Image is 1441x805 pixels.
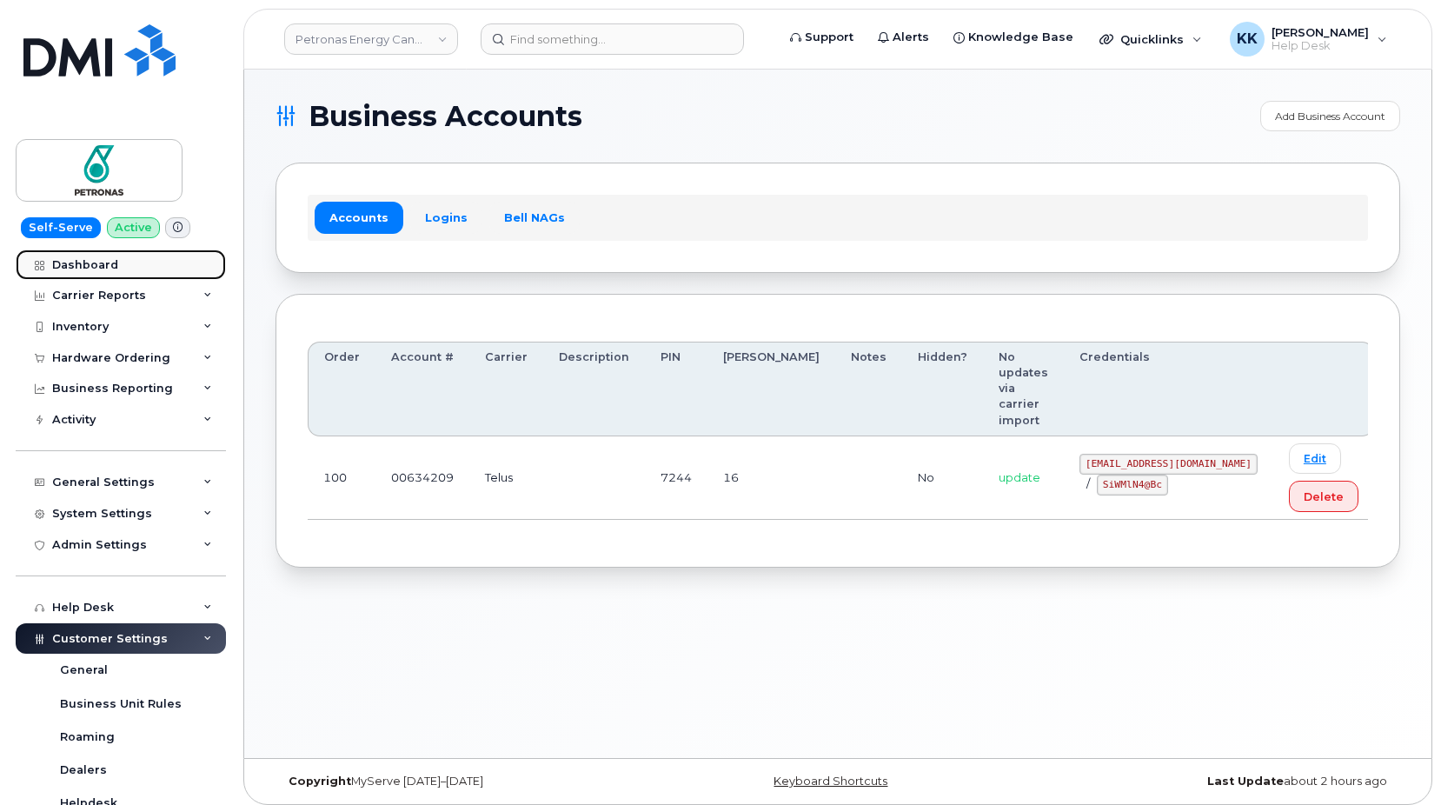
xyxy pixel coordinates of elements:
span: Delete [1304,489,1344,505]
code: [EMAIL_ADDRESS][DOMAIN_NAME] [1079,454,1258,475]
th: PIN [645,342,707,436]
th: Hidden? [902,342,983,436]
a: Edit [1289,443,1341,474]
td: 00634209 [375,436,469,520]
th: No updates via carrier import [983,342,1064,436]
a: Accounts [315,202,403,233]
span: / [1086,476,1090,490]
td: 16 [707,436,835,520]
span: update [999,470,1040,484]
th: Notes [835,342,902,436]
th: Description [543,342,645,436]
a: Add Business Account [1260,101,1400,131]
div: MyServe [DATE]–[DATE] [276,775,650,788]
button: Delete [1289,481,1358,512]
a: Logins [410,202,482,233]
th: Order [308,342,375,436]
td: 7244 [645,436,707,520]
a: Keyboard Shortcuts [774,775,887,788]
a: Bell NAGs [489,202,580,233]
span: Business Accounts [309,103,582,130]
strong: Last Update [1207,775,1284,788]
strong: Copyright [289,775,351,788]
td: Telus [469,436,543,520]
th: Carrier [469,342,543,436]
td: 100 [308,436,375,520]
th: Credentials [1064,342,1273,436]
th: Account # [375,342,469,436]
td: No [902,436,983,520]
th: [PERSON_NAME] [707,342,835,436]
div: about 2 hours ago [1026,775,1400,788]
code: SiWMlN4@Bc [1097,475,1168,496]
